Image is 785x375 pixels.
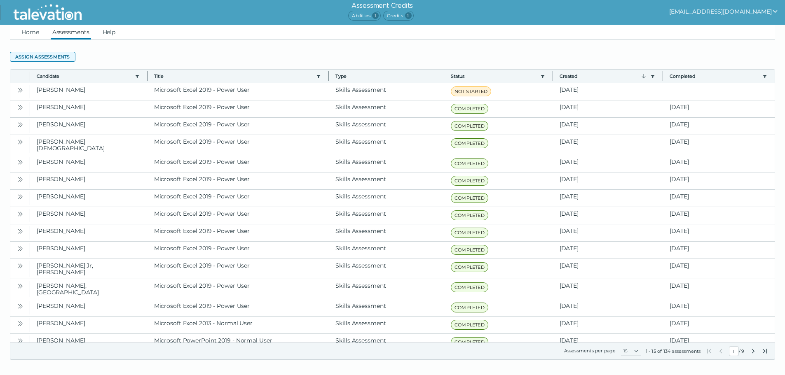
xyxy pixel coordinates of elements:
label: Assessments per page [564,348,616,354]
button: Open [15,137,25,147]
clr-dg-cell: [DATE] [553,299,663,316]
div: 1 - 15 of 134 assessments [646,348,701,354]
clr-dg-cell: Microsoft Excel 2019 - Power User [148,118,329,135]
clr-dg-cell: Skills Assessment [329,118,444,135]
button: Open [15,191,25,201]
clr-dg-cell: Skills Assessment [329,172,444,189]
clr-dg-cell: Microsoft Excel 2019 - Power User [148,299,329,316]
clr-dg-cell: [PERSON_NAME] [30,207,148,224]
clr-dg-cell: Microsoft Excel 2019 - Power User [148,100,329,117]
clr-dg-cell: Microsoft Excel 2019 - Power User [148,190,329,207]
cds-icon: Open [17,228,23,235]
button: Open [15,335,25,345]
span: Total Pages [740,348,745,354]
clr-dg-cell: [DATE] [663,118,775,135]
button: Open [15,157,25,167]
span: NOT STARTED [451,86,491,96]
button: Title [154,73,313,79]
button: Column resize handle [145,67,150,85]
clr-dg-cell: [DATE] [663,242,775,259]
clr-dg-cell: [PERSON_NAME] [30,172,148,189]
clr-dg-cell: Microsoft Excel 2013 - Normal User [148,317,329,333]
span: COMPLETED [451,282,488,292]
clr-dg-cell: [DATE] [553,135,663,155]
clr-dg-cell: [DATE] [553,83,663,100]
clr-dg-cell: [DATE] [553,334,663,351]
button: Previous Page [717,348,724,354]
clr-dg-cell: [DATE] [553,155,663,172]
clr-dg-cell: [DATE] [663,224,775,241]
span: Type [335,73,437,79]
clr-dg-cell: [DATE] [663,207,775,224]
a: Help [101,25,117,40]
clr-dg-cell: [DATE] [663,279,775,299]
clr-dg-cell: [DATE] [553,259,663,279]
cds-icon: Open [17,176,23,183]
clr-dg-cell: Skills Assessment [329,83,444,100]
clr-dg-cell: [DATE] [663,172,775,189]
span: COMPLETED [451,210,488,220]
button: Next Page [750,348,757,354]
clr-dg-cell: Skills Assessment [329,299,444,316]
div: / [706,346,768,356]
cds-icon: Open [17,87,23,93]
clr-dg-cell: Microsoft Excel 2019 - Power User [148,224,329,241]
button: Open [15,85,25,95]
clr-dg-cell: Microsoft Excel 2019 - Power User [148,242,329,259]
span: COMPLETED [451,228,488,238]
button: Last Page [762,348,768,354]
clr-dg-cell: [PERSON_NAME] [30,224,148,241]
button: Open [15,209,25,219]
clr-dg-cell: [PERSON_NAME] [30,118,148,135]
clr-dg-cell: Skills Assessment [329,259,444,279]
clr-dg-cell: Skills Assessment [329,207,444,224]
clr-dg-cell: [DATE] [663,334,775,351]
clr-dg-cell: [DATE] [663,190,775,207]
clr-dg-cell: [DATE] [553,172,663,189]
img: Talevation_Logo_Transparent_white.png [10,2,85,23]
cds-icon: Open [17,139,23,145]
cds-icon: Open [17,159,23,165]
clr-dg-cell: [DATE] [553,190,663,207]
span: COMPLETED [451,176,488,186]
button: Completed [670,73,759,79]
clr-dg-cell: [PERSON_NAME], [GEOGRAPHIC_DATA] [30,279,148,299]
cds-icon: Open [17,263,23,269]
button: Open [15,301,25,311]
button: Column resize handle [550,67,555,85]
span: 1 [405,12,412,19]
clr-dg-cell: [PERSON_NAME] [30,100,148,117]
span: Credits [383,11,413,21]
button: Open [15,174,25,184]
button: Column resize handle [326,67,331,85]
clr-dg-cell: [DATE] [553,279,663,299]
clr-dg-cell: [DATE] [663,135,775,155]
clr-dg-cell: [PERSON_NAME] [30,299,148,316]
span: 1 [372,12,379,19]
span: COMPLETED [451,138,488,148]
a: Home [20,25,41,40]
button: First Page [706,348,712,354]
clr-dg-cell: [PERSON_NAME] [30,190,148,207]
button: Open [15,318,25,328]
button: Open [15,119,25,129]
cds-icon: Open [17,104,23,111]
clr-dg-cell: Microsoft Excel 2019 - Power User [148,155,329,172]
cds-icon: Open [17,211,23,217]
button: Column resize handle [441,67,447,85]
span: COMPLETED [451,104,488,114]
clr-dg-cell: Skills Assessment [329,334,444,351]
clr-dg-cell: Skills Assessment [329,190,444,207]
button: Assign assessments [10,52,75,62]
clr-dg-cell: Microsoft PowerPoint 2019 - Normal User [148,334,329,351]
clr-dg-cell: [DATE] [663,155,775,172]
clr-dg-cell: [PERSON_NAME] [30,83,148,100]
span: COMPLETED [451,158,488,168]
button: Open [15,226,25,236]
clr-dg-cell: [DATE] [663,317,775,333]
clr-dg-cell: [DATE] [553,317,663,333]
span: COMPLETED [451,303,488,312]
clr-dg-cell: Skills Assessment [329,224,444,241]
button: Open [15,261,25,270]
clr-dg-cell: [PERSON_NAME] [30,334,148,351]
